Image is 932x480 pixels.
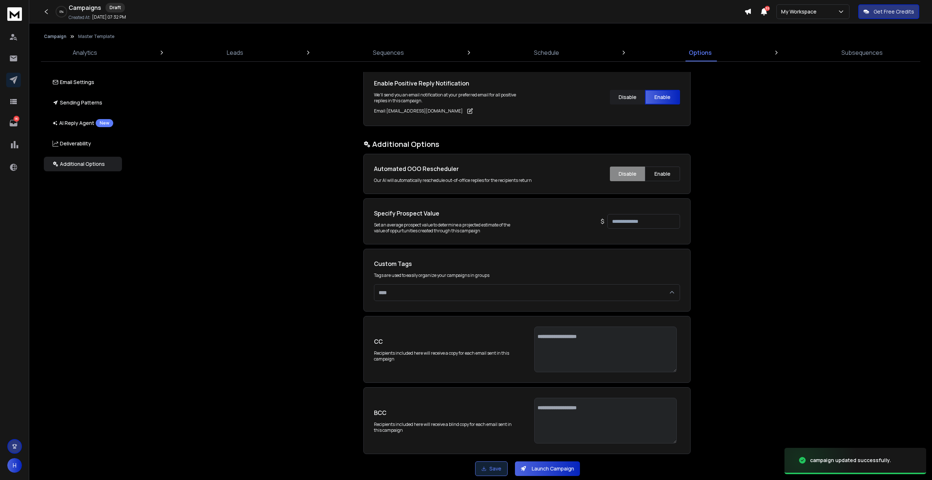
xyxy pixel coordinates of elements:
p: 96 [14,116,19,122]
a: Analytics [68,44,102,61]
a: Leads [222,44,248,61]
p: [DATE] 07:32 PM [92,14,126,20]
p: Get Free Credits [874,8,914,15]
button: Get Free Credits [858,4,919,19]
a: Subsequences [837,44,887,61]
p: Schedule [534,48,559,57]
div: campaign updated successfully. [810,457,891,464]
p: Master Template [78,34,114,39]
p: Options [689,48,712,57]
p: 0 % [60,9,64,14]
p: Sequences [373,48,404,57]
a: Options [684,44,716,61]
a: 96 [6,116,21,130]
div: Draft [106,3,125,12]
button: Email Settings [44,75,122,89]
p: Created At: [69,15,91,20]
p: Leads [227,48,243,57]
a: Sequences [368,44,408,61]
p: Analytics [73,48,97,57]
button: Campaign [44,34,66,39]
img: logo [7,7,22,21]
p: My Workspace [781,8,820,15]
a: Schedule [530,44,564,61]
button: H [7,458,22,473]
p: Email Settings [53,79,94,86]
p: Subsequences [841,48,883,57]
h1: Campaigns [69,3,101,12]
span: 35 [765,6,770,11]
h1: Enable Positive Reply Notification [374,79,520,88]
